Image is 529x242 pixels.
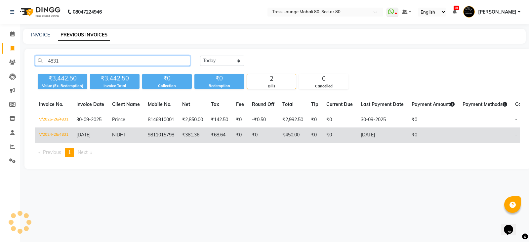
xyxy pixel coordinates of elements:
td: ₹2,992.50 [278,112,307,128]
td: V/2025-26/4831 [35,112,72,128]
a: PREVIOUS INVOICES [58,29,110,41]
td: -₹0.50 [248,112,278,128]
span: Invoice No. [39,101,63,107]
div: Bills [247,83,296,89]
span: - [515,117,517,122]
span: Payment Amount [412,101,455,107]
input: Search by Name/Mobile/Email/Invoice No [35,56,190,66]
span: Total [282,101,294,107]
span: 30-09-2025 [76,117,102,122]
td: [DATE] [357,127,408,143]
span: - [515,132,517,138]
a: INVOICE [31,32,50,38]
span: Net [182,101,190,107]
span: Tip [311,101,318,107]
td: 9811015798 [144,127,178,143]
td: ₹0 [322,127,357,143]
div: ₹3,442.50 [90,74,140,83]
span: Client Name [112,101,140,107]
td: 8146910001 [144,112,178,128]
td: ₹2,850.00 [178,112,207,128]
div: Redemption [194,83,244,89]
td: ₹68.64 [207,127,232,143]
div: ₹3,442.50 [38,74,87,83]
span: 1 [68,149,71,155]
img: Pardeep [463,6,475,18]
div: Collection [142,83,192,89]
span: Current Due [326,101,353,107]
td: ₹0 [408,112,459,128]
td: ₹142.50 [207,112,232,128]
span: [DATE] [76,132,91,138]
iframe: chat widget [501,216,522,235]
td: ₹0 [248,127,278,143]
span: Payment Methods [463,101,507,107]
nav: Pagination [35,148,520,157]
div: 2 [247,74,296,83]
span: 70 [454,6,459,10]
span: Invoice Date [76,101,104,107]
span: Last Payment Date [361,101,404,107]
td: ₹0 [307,112,322,128]
td: ₹0 [408,127,459,143]
img: logo [17,3,62,21]
div: Invoice Total [90,83,140,89]
span: Round Off [252,101,274,107]
a: 70 [453,9,457,15]
td: ₹0 [232,127,248,143]
td: V/2024-25/4831 [35,127,72,143]
td: ₹0 [322,112,357,128]
span: [PERSON_NAME] [478,9,516,16]
span: Previous [43,149,61,155]
span: Mobile No. [148,101,172,107]
td: ₹450.00 [278,127,307,143]
span: Tax [211,101,219,107]
td: ₹0 [232,112,248,128]
span: Next [78,149,88,155]
div: 0 [299,74,348,83]
span: Prince [112,117,125,122]
div: ₹0 [142,74,192,83]
b: 08047224946 [73,3,102,21]
td: ₹381.36 [178,127,207,143]
span: Fee [236,101,244,107]
td: 30-09-2025 [357,112,408,128]
div: ₹0 [194,74,244,83]
div: Cancelled [299,83,348,89]
td: ₹0 [307,127,322,143]
span: NIDHI [112,132,125,138]
div: Value (Ex. Redemption) [38,83,87,89]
